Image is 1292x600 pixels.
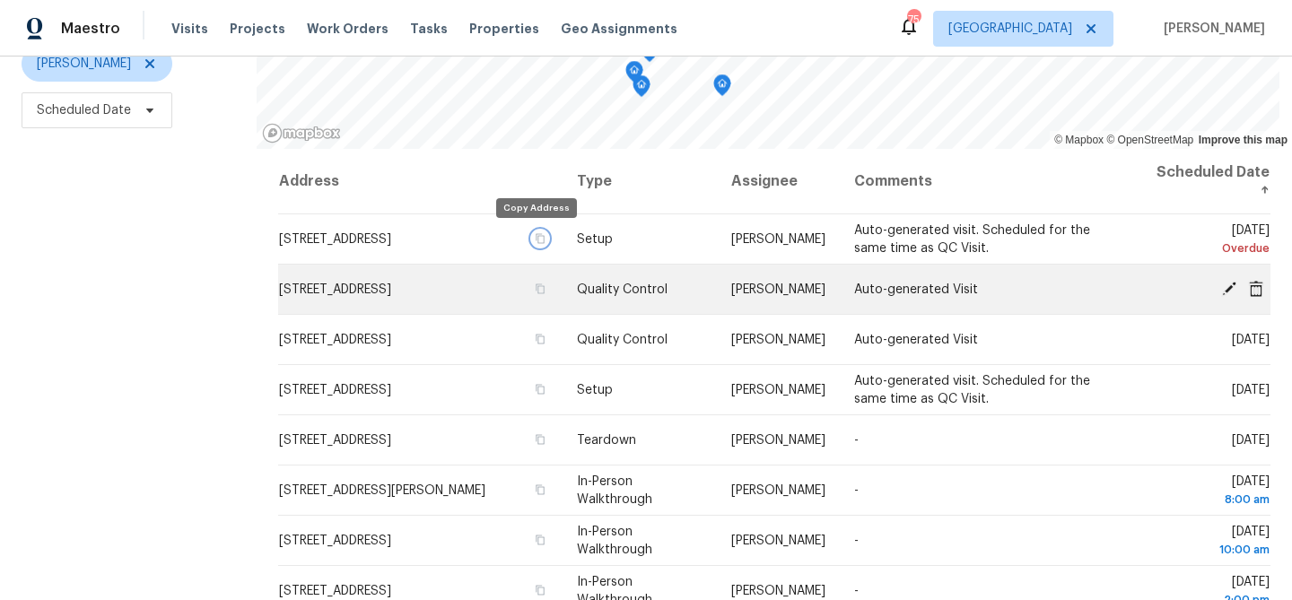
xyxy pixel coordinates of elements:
span: Auto-generated Visit [854,283,978,296]
span: Cancel [1243,280,1270,296]
span: - [854,535,859,547]
a: Mapbox [1054,134,1104,146]
div: Map marker [713,74,731,102]
th: Comments [840,149,1138,214]
span: [STREET_ADDRESS] [279,334,391,346]
span: Setup [577,233,613,246]
span: In-Person Walkthrough [577,526,652,556]
span: Work Orders [307,20,388,38]
div: Map marker [633,75,650,103]
span: [PERSON_NAME] [37,55,131,73]
div: 75 [907,11,920,29]
button: Copy Address [532,431,548,448]
span: [DATE] [1152,475,1270,509]
span: [PERSON_NAME] [731,384,825,396]
button: Copy Address [532,532,548,548]
button: Copy Address [532,582,548,598]
th: Type [563,149,717,214]
span: [STREET_ADDRESS] [279,283,391,296]
span: Auto-generated Visit [854,334,978,346]
span: Maestro [61,20,120,38]
span: Projects [230,20,285,38]
span: [STREET_ADDRESS] [279,233,391,246]
span: [STREET_ADDRESS][PERSON_NAME] [279,484,485,497]
span: [PERSON_NAME] [731,535,825,547]
span: [DATE] [1232,384,1270,396]
button: Copy Address [532,281,548,297]
span: [PERSON_NAME] [731,334,825,346]
span: [DATE] [1232,434,1270,447]
a: Mapbox homepage [262,123,341,143]
span: [DATE] [1232,334,1270,346]
span: [GEOGRAPHIC_DATA] [948,20,1072,38]
th: Address [278,149,563,214]
span: [PERSON_NAME] [731,233,825,246]
a: Improve this map [1199,134,1288,146]
span: Tasks [410,22,448,35]
th: Assignee [717,149,840,214]
span: Geo Assignments [561,20,677,38]
span: [PERSON_NAME] [731,484,825,497]
span: [STREET_ADDRESS] [279,585,391,597]
th: Scheduled Date ↑ [1138,149,1270,214]
span: Edit [1216,280,1243,296]
span: Teardown [577,434,636,447]
span: [PERSON_NAME] [731,585,825,597]
button: Copy Address [532,381,548,397]
span: Auto-generated visit. Scheduled for the same time as QC Visit. [854,375,1090,405]
span: [PERSON_NAME] [731,283,825,296]
span: Quality Control [577,283,668,296]
span: Auto-generated visit. Scheduled for the same time as QC Visit. [854,224,1090,255]
span: Setup [577,384,613,396]
div: Map marker [625,61,643,89]
span: Quality Control [577,334,668,346]
button: Copy Address [532,482,548,498]
span: [STREET_ADDRESS] [279,384,391,396]
span: [STREET_ADDRESS] [279,434,391,447]
span: - [854,434,859,447]
span: Scheduled Date [37,101,131,119]
span: - [854,484,859,497]
span: - [854,585,859,597]
span: Visits [171,20,208,38]
button: Copy Address [532,331,548,347]
span: [PERSON_NAME] [1157,20,1265,38]
span: [DATE] [1152,526,1270,559]
span: [PERSON_NAME] [731,434,825,447]
div: Overdue [1152,239,1270,257]
a: OpenStreetMap [1106,134,1193,146]
div: 10:00 am [1152,541,1270,559]
span: In-Person Walkthrough [577,475,652,506]
span: [DATE] [1152,224,1270,257]
div: 8:00 am [1152,491,1270,509]
span: Properties [469,20,539,38]
span: [STREET_ADDRESS] [279,535,391,547]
